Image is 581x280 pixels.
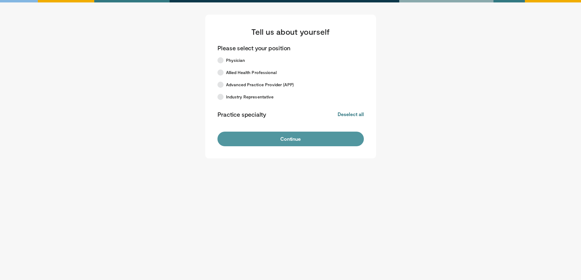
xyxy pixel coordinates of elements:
[217,44,291,52] p: Please select your position
[226,69,277,76] span: Allied Health Professional
[217,27,364,37] h3: Tell us about yourself
[338,111,364,118] button: Deselect all
[217,110,266,118] p: Practice specialty
[217,132,364,146] button: Continue
[226,82,294,88] span: Advanced Practice Provider (APP)
[226,94,274,100] span: Industry Representative
[226,57,245,63] span: Physician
